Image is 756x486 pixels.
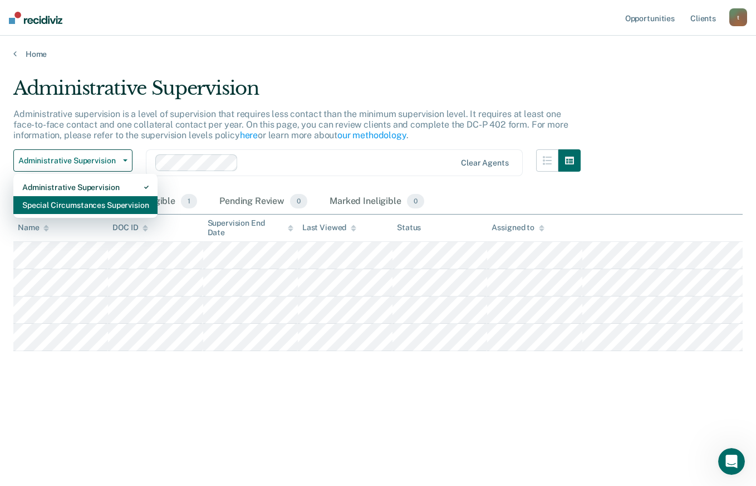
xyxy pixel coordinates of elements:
div: DOC ID [112,223,148,232]
div: Clear agents [461,158,508,168]
a: here [240,130,258,140]
span: 0 [290,194,307,208]
a: our methodology [337,130,406,140]
p: Administrative supervision is a level of supervision that requires less contact than the minimum ... [13,109,568,140]
a: Home [13,49,743,59]
button: Administrative Supervision [13,149,132,172]
div: Pending Review0 [217,189,310,214]
iframe: Intercom live chat [718,448,745,475]
div: Special Circumstances Supervision [22,196,149,214]
button: t [729,8,747,26]
div: Administrative Supervision [13,77,581,109]
div: Name [18,223,49,232]
span: Administrative Supervision [18,156,119,166]
div: Last Viewed [302,223,356,232]
span: 0 [407,194,424,208]
img: Recidiviz [9,12,62,24]
div: Status [397,223,421,232]
div: Assigned to [492,223,544,232]
div: Administrative Supervision [22,178,149,196]
span: 1 [181,194,197,208]
div: Marked Ineligible0 [327,189,426,214]
div: Supervision End Date [208,218,293,237]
